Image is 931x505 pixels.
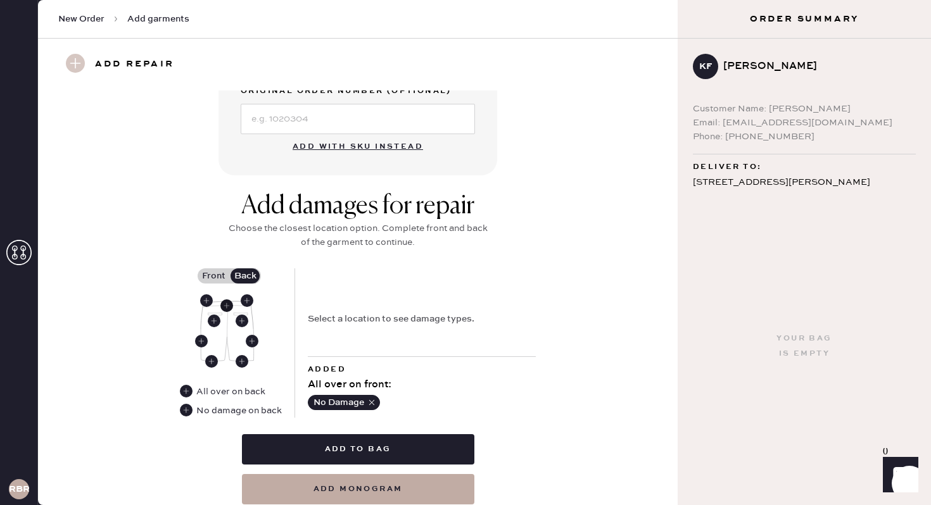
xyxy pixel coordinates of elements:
div: Back Left Pocket [208,315,220,327]
div: Back Right Pocket [236,315,248,327]
iframe: Front Chat [871,448,925,502]
div: Back Left Side Seam [195,335,208,347]
div: Back Right Waistband [241,294,253,307]
div: All over on back [180,385,267,399]
span: New Order [58,13,104,25]
button: No Damage [308,395,380,410]
h3: Order Summary [678,13,931,25]
div: [PERSON_NAME] [723,59,906,74]
span: Deliver to: [693,159,761,175]
input: e.g. 1020304 [241,104,475,134]
div: Back Center Waistband [220,299,233,312]
div: Select a location to see damage types. [308,312,474,326]
button: Add to bag [242,434,474,464]
div: Back Left Waistband [200,294,213,307]
label: Back [229,268,261,284]
label: Front [198,268,229,284]
div: Back Left Hem [205,355,218,368]
button: Add with SKU instead [285,134,431,159]
div: No damage on back [180,404,282,418]
div: Added [308,362,536,377]
div: Add damages for repair [225,191,491,221]
div: Email: [EMAIL_ADDRESS][DOMAIN_NAME] [693,116,916,130]
span: Add garments [127,13,189,25]
label: Original Order Number (Optional) [241,84,475,99]
div: Back Right Hem [236,355,248,368]
div: Phone: [PHONE_NUMBER] [693,130,916,144]
div: All over on front : [308,377,536,392]
div: Choose the closest location option. Complete front and back of the garment to continue. [225,221,491,249]
h3: KF [699,62,712,71]
div: Customer Name: [PERSON_NAME] [693,102,916,116]
div: Back Right Side Seam [246,335,258,347]
div: Your bag is empty [776,331,832,361]
div: All over on back [196,385,265,399]
h3: RBRA [9,485,29,494]
h3: Add repair [95,54,174,75]
div: [STREET_ADDRESS][PERSON_NAME] Apt XKJCYH [GEOGRAPHIC_DATA] , GA 30324 [693,175,916,223]
img: Garment image [200,299,255,363]
div: No damage on back [196,404,282,418]
button: add monogram [242,474,474,504]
